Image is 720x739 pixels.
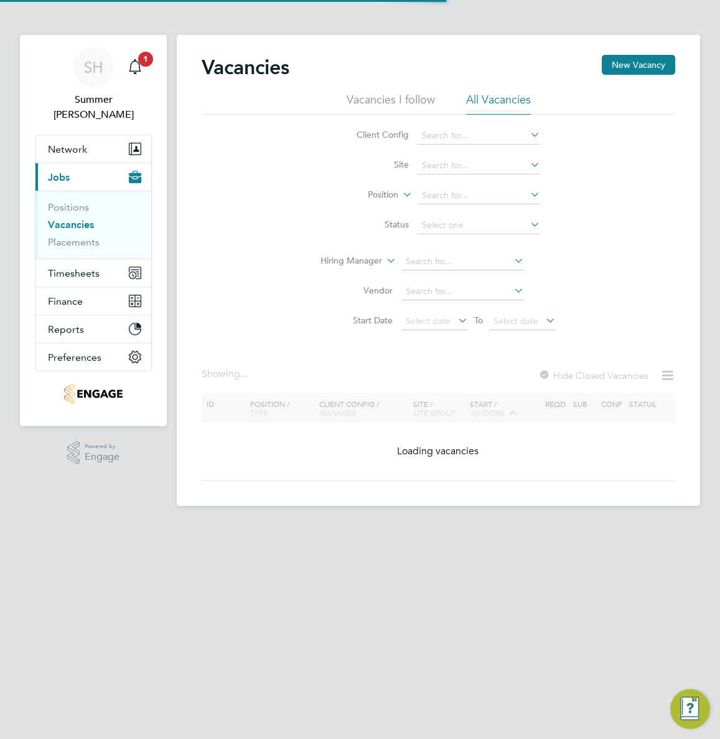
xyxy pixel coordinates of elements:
label: Hide Closed Vacancies [538,369,648,381]
button: New Vacancy [602,55,675,75]
h2: Vacancies [202,55,289,80]
span: ... [240,368,248,380]
div: Jobs [35,191,151,259]
label: Hiring Manager [311,255,382,267]
span: Engage [85,452,119,462]
input: Select one [418,217,540,234]
input: Search for... [418,187,540,204]
input: Search for... [418,127,540,145]
span: Select date [406,315,451,327]
button: Network [35,135,151,163]
span: Network [48,143,87,155]
button: Jobs [35,163,151,191]
button: Engage Resource Center [670,689,710,729]
a: Positions [48,201,89,213]
a: SHSummer [PERSON_NAME] [35,47,152,122]
label: Position [327,189,398,201]
label: Status [337,219,409,230]
button: Finance [35,287,151,315]
span: Preferences [48,351,101,363]
span: Jobs [48,171,70,183]
span: Summer Hadden [35,92,152,122]
input: Search for... [401,253,524,270]
span: To [470,312,487,328]
nav: Main navigation [20,35,167,426]
span: SH [84,59,103,75]
span: Timesheets [48,267,100,279]
a: Powered byEngage [67,441,120,465]
span: Finance [48,295,83,307]
a: Placements [48,236,100,248]
input: Search for... [418,157,540,174]
input: Search for... [401,283,524,300]
span: Select date [493,315,538,327]
button: Preferences [35,343,151,371]
a: Vacancies [48,219,94,231]
a: Go to home page [35,384,152,404]
label: Start Date [321,315,393,326]
a: 1 [123,47,147,87]
label: Client Config [337,129,409,140]
img: romaxrecruitment-logo-retina.png [64,384,122,404]
label: Site [337,159,409,170]
span: Powered by [85,441,119,452]
label: Vendor [321,285,393,296]
div: Showing [202,368,250,381]
button: Timesheets [35,259,151,287]
li: Vacancies I follow [347,92,435,115]
span: Reports [48,323,84,335]
button: Reports [35,315,151,343]
li: All Vacancies [466,92,531,115]
span: 1 [138,52,153,67]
